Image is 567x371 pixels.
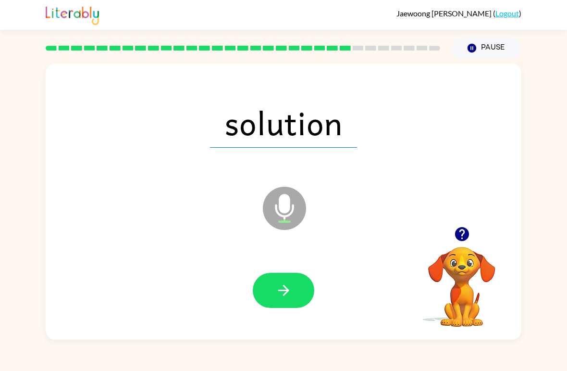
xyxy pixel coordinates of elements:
button: Pause [452,37,521,59]
span: solution [210,98,357,148]
a: Logout [495,9,519,18]
div: ( ) [396,9,521,18]
video: Your browser must support playing .mp4 files to use Literably. Please try using another browser. [414,232,510,328]
img: Literably [46,4,99,25]
span: Jaewoong [PERSON_NAME] [396,9,493,18]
